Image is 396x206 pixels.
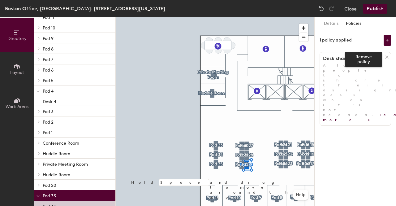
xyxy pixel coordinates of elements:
button: Close [344,4,357,14]
span: Pod 2 [43,120,54,125]
span: Pod 33 [43,193,56,199]
p: Desk 4 [43,97,56,104]
span: Huddle Room [43,172,70,178]
span: Pod 3 [43,109,54,114]
div: Boston Office, [GEOGRAPHIC_DATA]: [STREET_ADDRESS][US_STATE] [5,5,165,12]
span: Pod 7 [43,57,53,62]
img: Undo [318,6,325,12]
div: 1 policy applied [320,38,352,43]
button: Details [320,17,342,30]
span: Pod 6 [43,68,54,73]
img: Redo [328,6,334,12]
span: Pod 9 [43,36,54,41]
span: Pod 1 [43,130,53,135]
span: Pod 8 [43,46,54,52]
span: Conference Room [43,141,79,146]
span: Huddle Room [43,151,70,156]
span: Work Areas [6,104,28,109]
span: Pod 5 [43,78,54,83]
h1: Desk sharing [320,55,385,62]
span: Pod 20 [43,183,56,188]
button: Policies [342,17,365,30]
span: Layout [10,70,24,75]
span: Pod 10 [43,25,55,31]
span: Pod 11 [43,15,54,20]
button: Publish [363,4,387,14]
button: Help [293,190,308,200]
span: Pod 4 [43,89,54,94]
span: Directory [7,36,27,41]
span: Private Meeting Room [43,162,88,167]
